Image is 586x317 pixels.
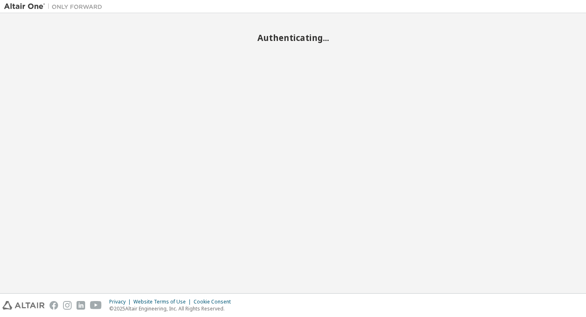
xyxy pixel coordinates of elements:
[50,301,58,310] img: facebook.svg
[109,305,236,312] p: © 2025 Altair Engineering, Inc. All Rights Reserved.
[2,301,45,310] img: altair_logo.svg
[77,301,85,310] img: linkedin.svg
[109,299,133,305] div: Privacy
[4,2,106,11] img: Altair One
[4,32,582,43] h2: Authenticating...
[194,299,236,305] div: Cookie Consent
[90,301,102,310] img: youtube.svg
[63,301,72,310] img: instagram.svg
[133,299,194,305] div: Website Terms of Use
